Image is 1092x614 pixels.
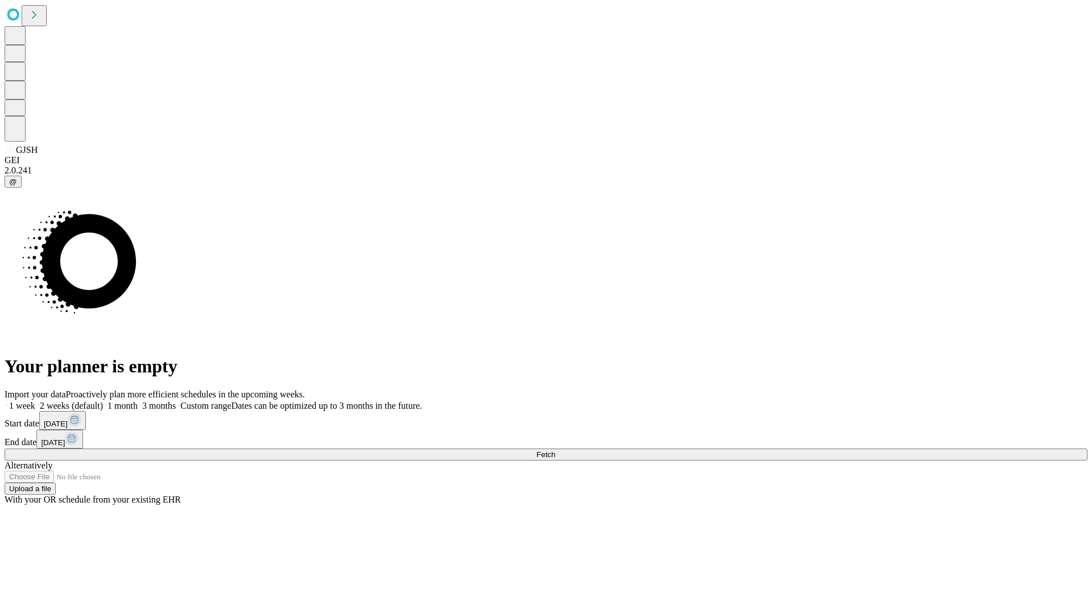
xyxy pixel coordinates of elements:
span: With your OR schedule from your existing EHR [5,495,181,504]
span: 1 week [9,401,35,410]
span: [DATE] [41,438,65,447]
span: Import your data [5,389,66,399]
button: [DATE] [39,411,86,430]
span: Fetch [536,450,555,459]
span: Dates can be optimized up to 3 months in the future. [231,401,422,410]
span: Proactively plan more efficient schedules in the upcoming weeks. [66,389,305,399]
span: 3 months [142,401,176,410]
button: [DATE] [36,430,83,449]
span: 2 weeks (default) [40,401,103,410]
button: Fetch [5,449,1087,460]
button: @ [5,176,22,188]
span: [DATE] [44,420,68,428]
span: Custom range [180,401,231,410]
div: End date [5,430,1087,449]
div: GEI [5,155,1087,165]
div: 2.0.241 [5,165,1087,176]
span: @ [9,177,17,186]
span: Alternatively [5,460,52,470]
span: GJSH [16,145,38,155]
div: Start date [5,411,1087,430]
button: Upload a file [5,483,56,495]
span: 1 month [107,401,138,410]
h1: Your planner is empty [5,356,1087,377]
